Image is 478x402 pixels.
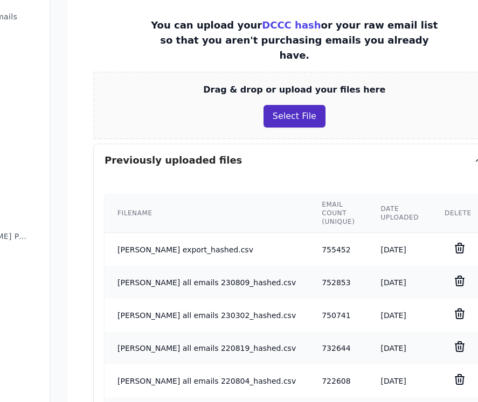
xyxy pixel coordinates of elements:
button: Select File [264,105,325,128]
h3: Previously uploaded files [105,153,242,168]
td: 722608 [309,364,368,397]
td: [PERSON_NAME] export_hashed.csv [105,233,309,266]
td: 732644 [309,332,368,364]
td: [DATE] [368,299,432,332]
td: 750741 [309,299,368,332]
td: 755452 [309,233,368,266]
p: Drag & drop or upload your files here [203,83,385,96]
td: [PERSON_NAME] all emails 230302_hashed.csv [105,299,309,332]
td: [PERSON_NAME] all emails 230809_hashed.csv [105,266,309,299]
p: You can upload your or your raw email list so that you aren't purchasing emails you already have. [143,18,445,63]
th: Date uploaded [368,194,432,233]
td: [DATE] [368,266,432,299]
td: [PERSON_NAME] all emails 220819_hashed.csv [105,332,309,364]
th: Filename [105,194,309,233]
th: Email count (unique) [309,194,368,233]
td: 752853 [309,266,368,299]
td: [PERSON_NAME] all emails 220804_hashed.csv [105,364,309,397]
a: DCCC hash [262,19,321,31]
td: [DATE] [368,233,432,266]
td: [DATE] [368,332,432,364]
td: [DATE] [368,364,432,397]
